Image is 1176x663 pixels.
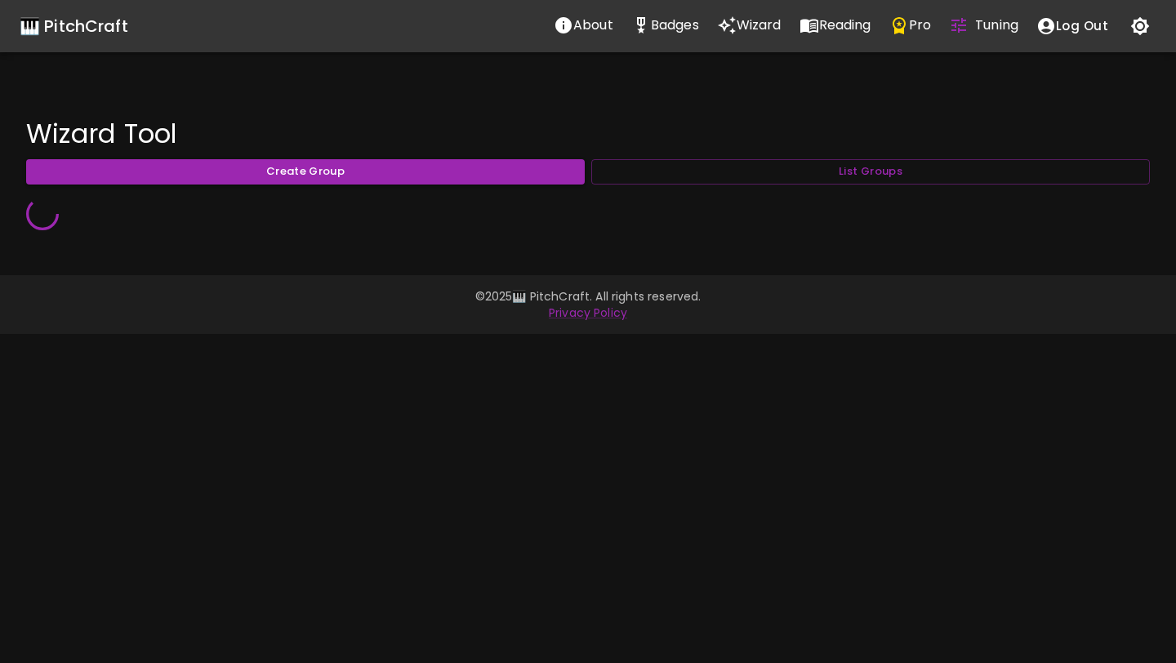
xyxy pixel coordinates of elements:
a: About [545,9,622,43]
a: 🎹 PitchCraft [20,13,128,39]
a: Tuning Quiz [940,9,1027,43]
a: Privacy Policy [549,305,627,321]
button: Pro [880,9,940,42]
button: Create Group [26,159,585,185]
p: Reading [819,16,871,35]
button: Stats [622,9,708,42]
button: About [545,9,622,42]
button: List Groups [591,159,1150,185]
p: © 2025 🎹 PitchCraft. All rights reserved. [118,288,1058,305]
p: Tuning [975,16,1018,35]
p: Wizard [737,16,782,35]
p: Badges [651,16,699,35]
a: Reading [791,9,880,43]
button: account of current user [1027,9,1117,43]
button: Wizard [708,9,791,42]
p: Pro [909,16,931,35]
p: About [573,16,613,35]
button: Reading [791,9,880,42]
a: Stats [622,9,708,43]
h4: Wizard Tool [26,118,1150,150]
a: Pro [880,9,940,43]
a: Wizard [708,9,791,43]
button: Tuning Quiz [940,9,1027,42]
